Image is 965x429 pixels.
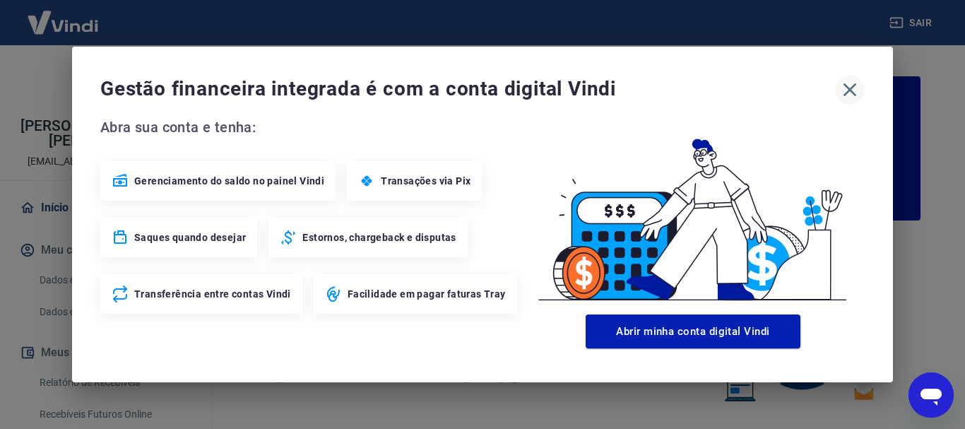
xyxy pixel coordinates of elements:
span: Gestão financeira integrada é com a conta digital Vindi [100,75,835,103]
span: Abra sua conta e tenha: [100,116,521,139]
span: Saques quando desejar [134,230,246,245]
span: Estornos, chargeback e disputas [302,230,456,245]
iframe: Botão para abrir a janela de mensagens [908,372,954,418]
span: Gerenciamento do saldo no painel Vindi [134,174,324,188]
span: Facilidade em pagar faturas Tray [348,287,506,301]
span: Transações via Pix [381,174,470,188]
span: Transferência entre contas Vindi [134,287,291,301]
img: Good Billing [521,116,865,309]
button: Abrir minha conta digital Vindi [586,315,800,348]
